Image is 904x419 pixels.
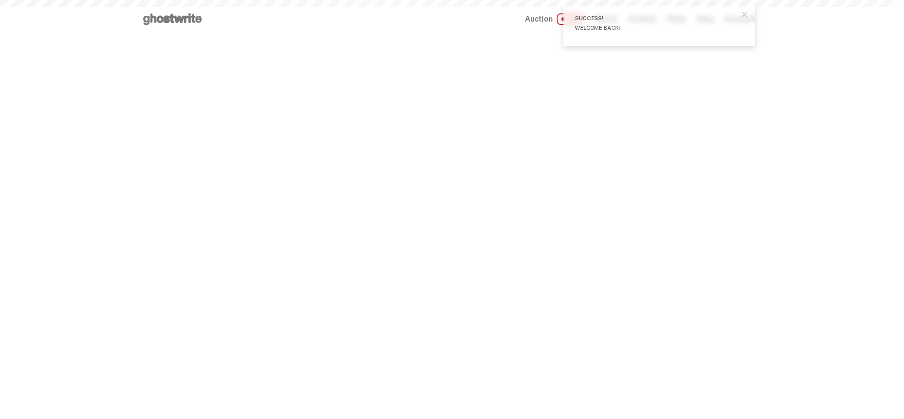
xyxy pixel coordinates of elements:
[736,6,753,23] button: close
[575,25,736,31] div: Welcome back!
[525,13,584,25] a: Auction LIVE
[557,13,584,25] span: LIVE
[575,15,736,21] div: Success!
[525,15,553,23] span: Auction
